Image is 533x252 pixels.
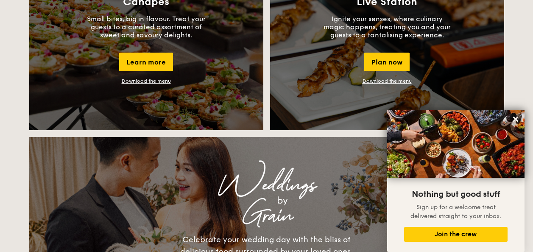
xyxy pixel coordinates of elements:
a: Download the menu [122,78,171,84]
button: Close [509,112,522,126]
div: by [135,193,430,208]
img: DSC07876-Edit02-Large.jpeg [387,110,525,178]
div: Grain [104,208,430,224]
div: Learn more [119,53,173,71]
div: Plan now [364,53,410,71]
p: Ignite your senses, where culinary magic happens, treating you and your guests to a tantalising e... [324,15,451,39]
span: Nothing but good stuff [412,189,500,199]
button: Join the crew [404,227,508,242]
a: Download the menu [363,78,412,84]
div: Weddings [104,178,430,193]
span: Sign up for a welcome treat delivered straight to your inbox. [410,204,501,220]
p: Small bites, big in flavour. Treat your guests to a curated assortment of sweet and savoury delig... [83,15,210,39]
